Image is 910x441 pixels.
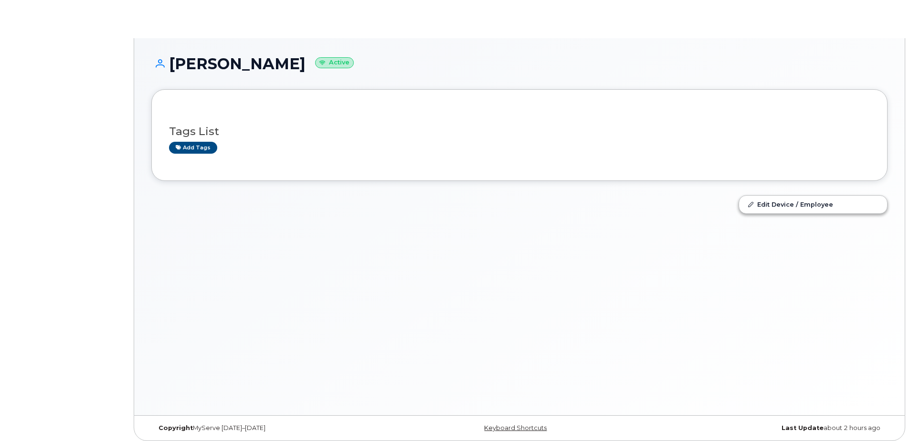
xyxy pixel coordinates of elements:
a: Add tags [169,142,217,154]
h3: Tags List [169,126,870,137]
strong: Copyright [159,424,193,431]
a: Edit Device / Employee [739,196,887,213]
strong: Last Update [782,424,824,431]
div: MyServe [DATE]–[DATE] [151,424,397,432]
div: about 2 hours ago [642,424,888,432]
h1: [PERSON_NAME] [151,55,888,72]
a: Keyboard Shortcuts [484,424,547,431]
small: Active [315,57,354,68]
